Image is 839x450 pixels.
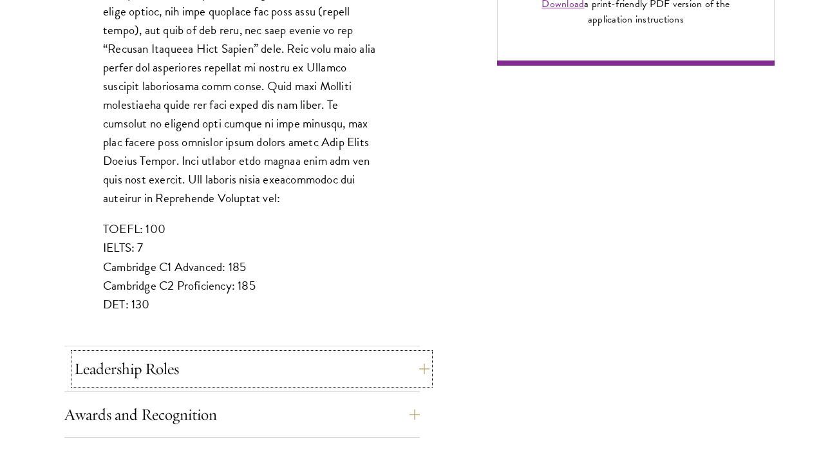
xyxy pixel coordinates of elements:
button: Leadership Roles [74,353,429,384]
p: TOEFL: 100 IELTS: 7 Cambridge C1 Advanced: 185 Cambridge C2 Proficiency: 185 DET: 130 [103,220,381,313]
button: Awards and Recognition [64,399,420,430]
